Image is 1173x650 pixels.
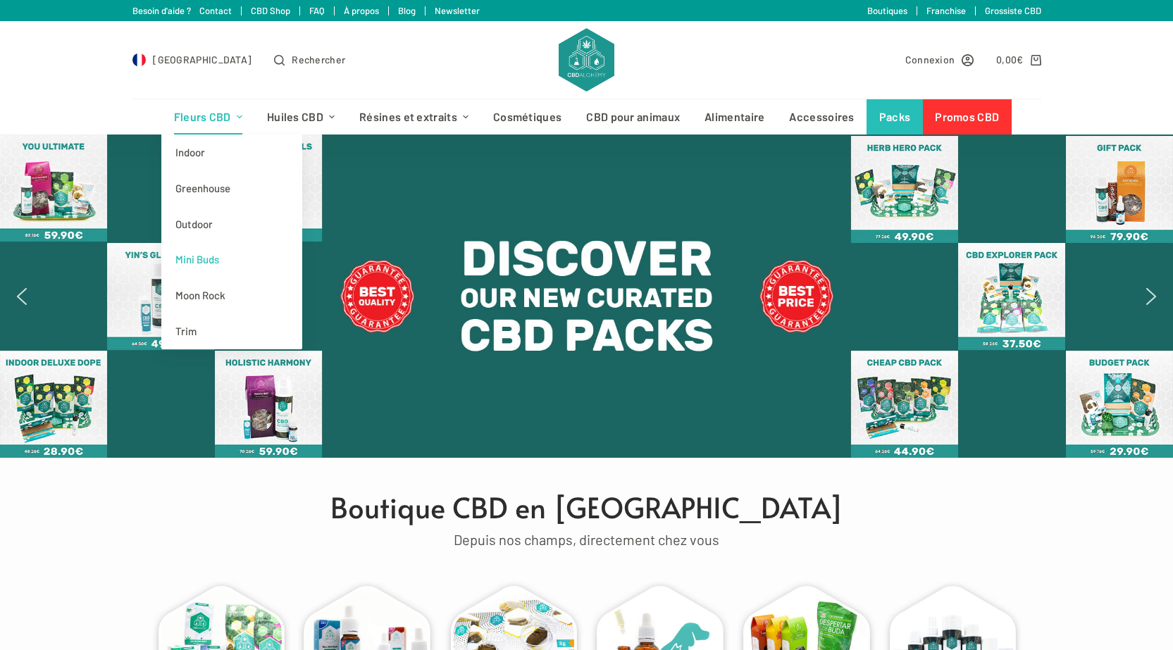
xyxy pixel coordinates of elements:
a: Alimentaire [693,99,777,135]
a: Boutiques [867,5,907,16]
a: Franchise [926,5,966,16]
img: next arrow [1140,285,1162,308]
img: previous arrow [11,285,33,308]
a: Moon Rock [161,277,302,313]
a: Newsletter [435,5,480,16]
a: Fleurs CBD [161,99,254,135]
nav: Menu d’en-tête [161,99,1012,135]
img: FR Flag [132,53,147,67]
span: Rechercher [292,51,345,68]
a: Panier d’achat [996,51,1041,68]
span: Connexion [905,51,955,68]
bdi: 0,00 [996,54,1024,65]
a: Packs [867,99,923,135]
a: Blog [398,5,416,16]
a: Accessoires [777,99,867,135]
a: Mini Buds [161,242,302,277]
a: Indoor [161,135,302,170]
a: Promos CBD [923,99,1012,135]
a: Grossiste CBD [985,5,1041,16]
a: Greenhouse [161,170,302,206]
div: Depuis nos champs, directement chez vous [139,528,1034,551]
a: Trim [161,313,302,349]
a: CBD Shop [251,5,290,16]
a: Résines et extraits [347,99,481,135]
button: Ouvrir le formulaire de recherche [274,51,345,68]
a: CBD pour animaux [574,99,693,135]
h1: Boutique CBD en [GEOGRAPHIC_DATA] [139,486,1034,528]
a: Cosmétiques [481,99,574,135]
span: € [1017,54,1023,65]
img: CBD Alchemy [559,28,614,92]
a: FAQ [309,5,325,16]
a: À propos [344,5,379,16]
a: Besoin d'aide ? Contact [132,5,232,16]
span: [GEOGRAPHIC_DATA] [153,51,252,68]
a: Connexion [905,51,974,68]
a: Huiles CBD [254,99,347,135]
a: Outdoor [161,206,302,242]
a: Select Country [132,51,252,68]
